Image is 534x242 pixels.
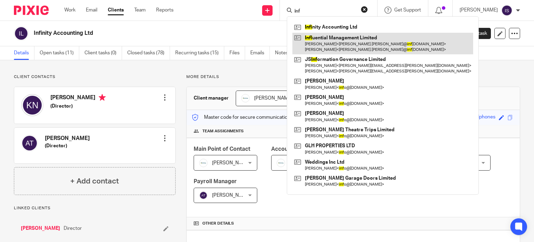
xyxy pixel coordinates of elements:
h4: + Add contact [70,176,119,187]
span: Get Support [394,8,421,13]
p: Client contacts [14,74,176,80]
span: Director [64,225,82,232]
input: Search [294,8,356,15]
h3: Client manager [194,95,229,102]
span: Other details [202,221,234,226]
h5: (Director) [50,103,106,110]
img: Pixie [14,6,49,15]
p: More details [186,74,520,80]
a: Client tasks (0) [84,46,122,60]
a: Notes (5) [275,46,300,60]
img: svg%3E [199,191,208,200]
a: Work [64,7,75,14]
span: Main Point of Contact [194,146,250,152]
img: Infinity%20Logo%20with%20Whitespace%20.png [241,94,250,102]
span: Team assignments [202,128,244,134]
a: Email [86,7,97,14]
span: Payroll Manager [194,179,237,184]
img: svg%3E [14,26,29,41]
img: svg%3E [501,5,512,16]
a: Team [134,7,146,14]
img: Infinity%20Logo%20with%20Whitespace%20.png [277,159,285,167]
img: svg%3E [21,135,38,151]
p: [PERSON_NAME] [460,7,498,14]
a: [PERSON_NAME] [21,225,60,232]
a: Emails [250,46,270,60]
span: [PERSON_NAME] [254,96,292,101]
a: Recurring tasks (15) [175,46,224,60]
i: Primary [99,94,106,101]
span: [PERSON_NAME] [212,161,250,165]
img: svg%3E [21,94,43,116]
h2: Infinity Accounting Ltd [34,30,359,37]
a: Closed tasks (78) [127,46,170,60]
p: Master code for secure communications and files [192,114,312,121]
a: Reports [156,7,173,14]
a: Open tasks (11) [40,46,79,60]
span: Accountant [271,146,301,152]
h5: (Director) [45,142,90,149]
button: Clear [361,6,368,13]
h4: [PERSON_NAME] [45,135,90,142]
span: [PERSON_NAME] [212,193,250,198]
a: Clients [108,7,124,14]
h4: [PERSON_NAME] [50,94,106,103]
a: Files [229,46,245,60]
a: Details [14,46,34,60]
p: Linked clients [14,205,176,211]
img: Infinity%20Logo%20with%20Whitespace%20.png [199,159,208,167]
